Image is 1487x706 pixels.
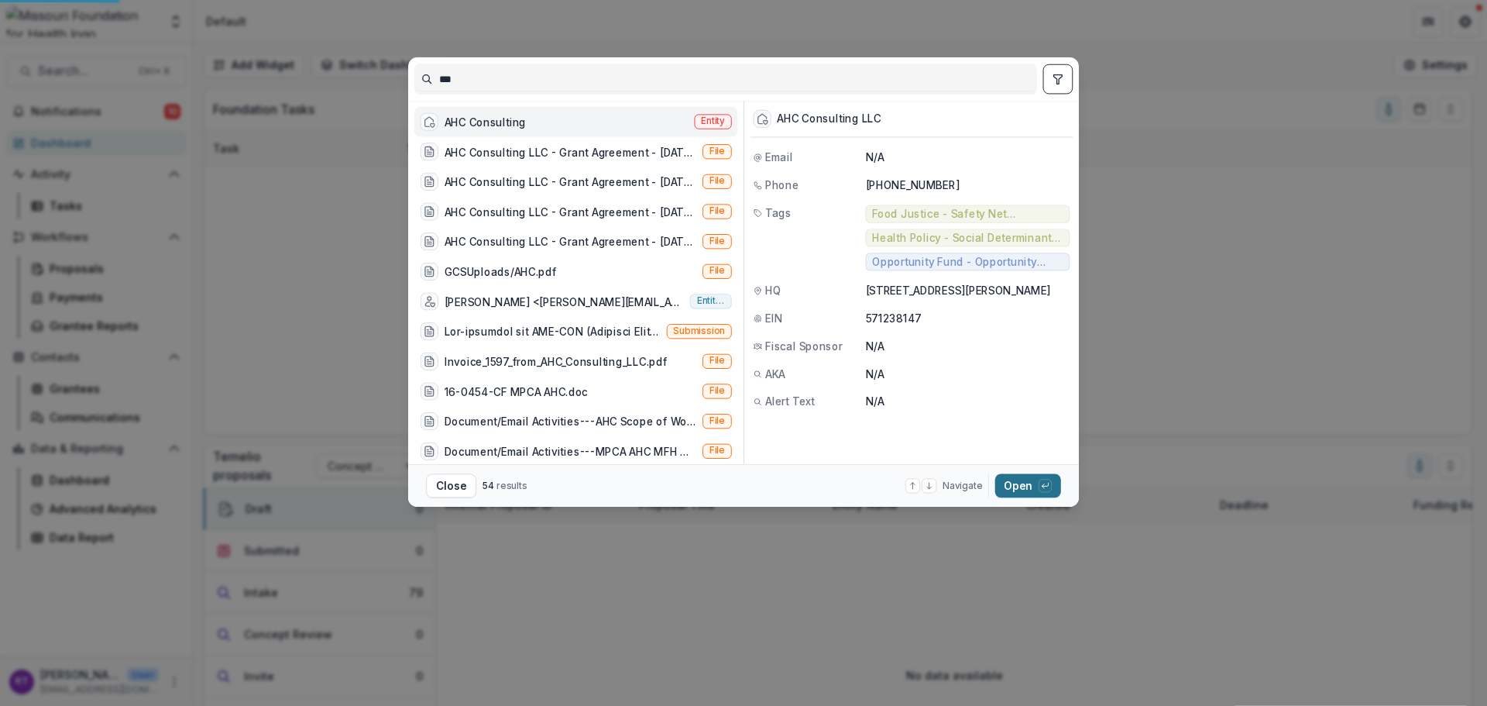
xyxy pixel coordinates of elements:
p: N/A [866,394,1070,409]
span: File [709,356,725,367]
span: File [709,146,725,157]
span: File [709,266,725,277]
span: results [496,480,527,491]
p: N/A [866,338,1070,353]
span: Alert Text [765,394,815,409]
div: GCSUploads/AHC.pdf [444,263,556,279]
span: File [709,446,725,456]
span: Health Policy - Social Determinants of Health [872,232,1063,244]
div: AHC Consulting LLC - Grant Agreement - [DATE].pdf [444,234,696,250]
p: [PHONE_NUMBER] [866,177,1070,193]
div: AHC Consulting LLC - Grant Agreement - [DATE].pdf [444,204,696,219]
span: Opportunity Fund - Opportunity Fund - Grants/Contracts [872,256,1063,268]
span: File [709,176,725,187]
div: Lor-ipsumdol sit AME-CON (Adipisci Elitsed Doei Temporincid (UTLA) etd mag aliquaenimadm veniamqu... [444,324,660,339]
span: File [709,206,725,217]
div: AHC Consulting [444,114,525,129]
div: Document/Email Activities---MPCA AHC MFH Narrative.docx [444,443,696,459]
span: HQ [765,283,781,298]
div: AHC Consulting LLC - Grant Agreement - [DATE].pdf [444,174,696,189]
span: Entity [701,116,725,127]
span: Entity user [697,296,725,307]
span: Email [765,150,793,165]
div: AHC Consulting LLC [777,112,881,125]
p: 571238147 [866,311,1070,326]
span: AKA [765,366,785,381]
button: toggle filters [1043,64,1073,95]
div: [PERSON_NAME] <[PERSON_NAME][EMAIL_ADDRESS][DOMAIN_NAME]> [444,294,684,309]
span: Food Justice - Safety Net Subsystem [872,208,1063,220]
p: N/A [866,150,1070,165]
span: Navigate [943,479,982,492]
span: EIN [765,311,782,326]
p: [STREET_ADDRESS][PERSON_NAME] [866,283,1070,298]
button: Open [995,474,1061,498]
span: Fiscal Sponsor [765,338,843,353]
div: 16-0454-CF MPCA AHC.doc [444,384,588,399]
span: Tags [765,205,792,220]
button: Close [426,474,476,498]
span: File [709,386,725,397]
div: AHC Consulting LLC - Grant Agreement - [DATE].pdf [444,144,696,160]
span: Phone [765,177,798,193]
span: File [709,236,725,246]
div: Invoice_1597_from_AHC_Consulting_LLC.pdf [444,353,667,369]
span: 54 [483,480,494,491]
div: Document/Email Activities---AHC Scope of Work_Starling Advisors.pdf [444,414,696,429]
span: Submission [673,325,725,336]
p: N/A [866,366,1070,381]
span: File [709,415,725,426]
